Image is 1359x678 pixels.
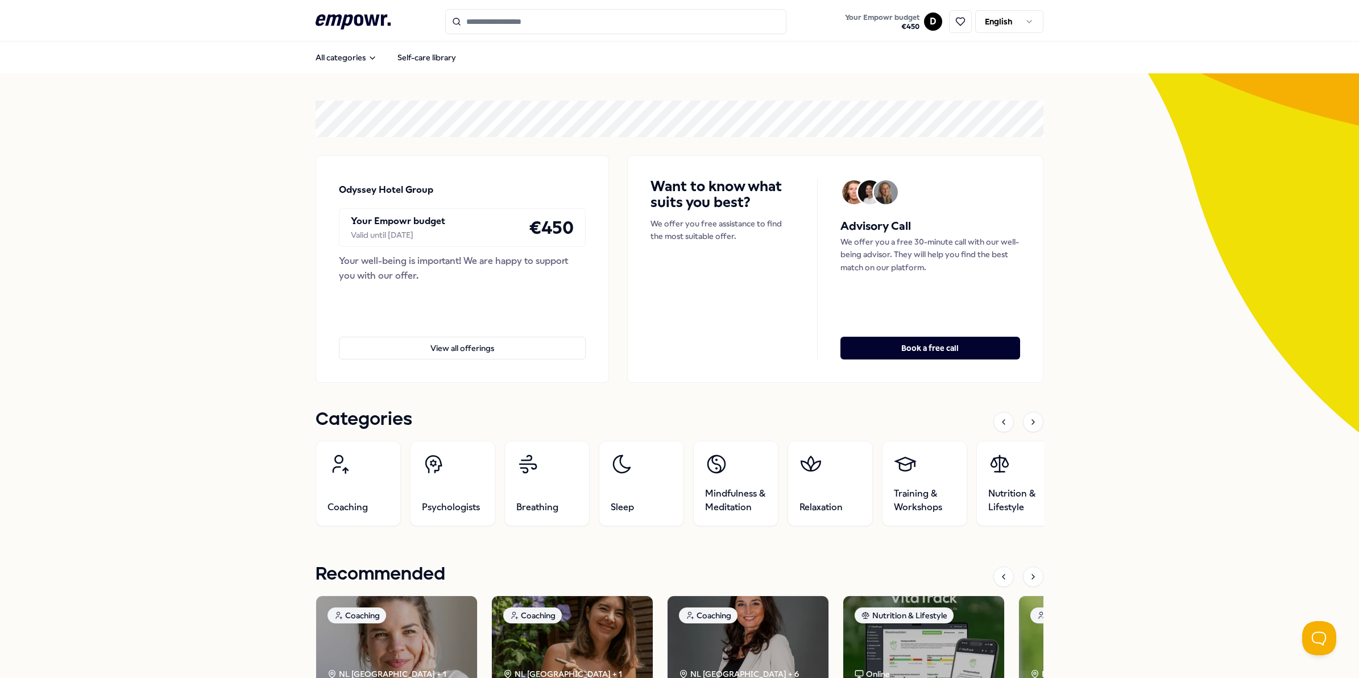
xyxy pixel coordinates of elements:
[882,441,967,526] a: Training & Workshops
[503,607,562,623] div: Coaching
[611,501,634,514] span: Sleep
[410,441,495,526] a: Psychologists
[529,213,574,242] h4: € 450
[422,501,480,514] span: Psychologists
[788,441,873,526] a: Relaxation
[328,501,368,514] span: Coaching
[306,46,386,69] button: All categories
[855,607,954,623] div: Nutrition & Lifestyle
[316,560,445,589] h1: Recommended
[843,11,922,34] button: Your Empowr budget€450
[516,501,558,514] span: Breathing
[445,9,786,34] input: Search for products, categories or subcategories
[845,22,919,31] span: € 450
[651,217,794,243] p: We offer you free assistance to find the most suitable offer.
[316,441,401,526] a: Coaching
[599,441,684,526] a: Sleep
[693,441,778,526] a: Mindfulness & Meditation
[316,406,412,434] h1: Categories
[894,487,955,514] span: Training & Workshops
[339,337,586,359] button: View all offerings
[504,441,590,526] a: Breathing
[874,180,898,204] img: Avatar
[1302,621,1336,655] iframe: Help Scout Beacon - Open
[842,180,866,204] img: Avatar
[858,180,882,204] img: Avatar
[388,46,465,69] a: Self-care library
[306,46,465,69] nav: Main
[845,13,919,22] span: Your Empowr budget
[840,10,924,34] a: Your Empowr budget€450
[651,179,794,210] h4: Want to know what suits you best?
[339,183,433,197] p: Odyssey Hotel Group
[328,607,386,623] div: Coaching
[351,214,445,229] p: Your Empowr budget
[705,487,766,514] span: Mindfulness & Meditation
[840,337,1020,359] button: Book a free call
[799,501,843,514] span: Relaxation
[840,235,1020,274] p: We offer you a free 30-minute call with our well-being advisor. They will help you find the best ...
[1030,607,1089,623] div: Coaching
[924,13,942,31] button: D
[339,319,586,359] a: View all offerings
[840,217,1020,235] h5: Advisory Call
[351,229,445,241] div: Valid until [DATE]
[339,254,586,283] div: Your well-being is important! We are happy to support you with our offer.
[988,487,1050,514] span: Nutrition & Lifestyle
[976,441,1062,526] a: Nutrition & Lifestyle
[679,607,737,623] div: Coaching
